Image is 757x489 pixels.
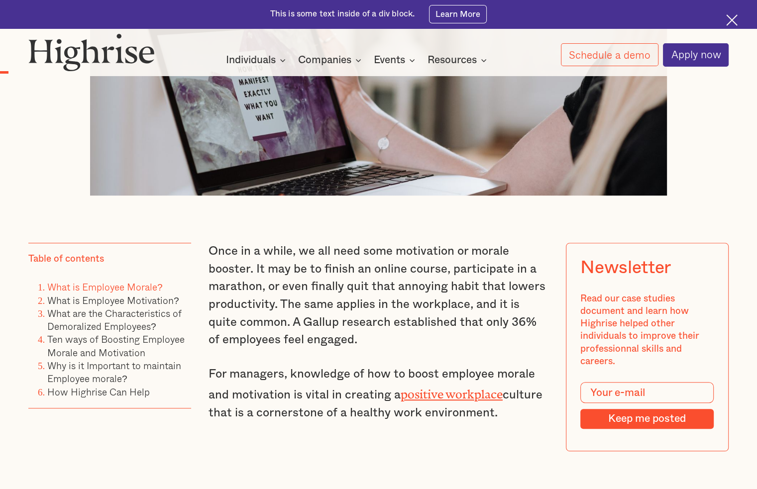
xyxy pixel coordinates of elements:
img: Cross icon [726,14,738,26]
div: Individuals [226,54,289,66]
input: Your e-mail [581,382,714,403]
div: Companies [298,54,351,66]
div: Events [374,54,418,66]
a: positive workplace [401,388,503,395]
div: Individuals [226,54,276,66]
div: Table of contents [28,253,104,265]
a: How Highrise Can Help [47,385,150,399]
div: Resources [428,54,477,66]
input: Keep me posted [581,409,714,429]
a: Schedule a demo [561,43,658,66]
div: Companies [298,54,364,66]
img: Highrise logo [28,33,155,72]
form: Modal Form [581,382,714,429]
div: Resources [428,54,490,66]
div: Newsletter [581,258,671,278]
a: Ten ways of Boosting Employee Morale and Motivation [47,332,185,359]
div: Read our case studies document and learn how Highrise helped other individuals to improve their p... [581,293,714,368]
div: Events [374,54,405,66]
p: For managers, knowledge of how to boost employee morale and motivation is vital in creating a cul... [209,366,548,422]
a: Learn More [429,5,487,23]
div: This is some text inside of a div block. [270,8,415,20]
a: Apply now [663,43,729,67]
a: What is Employee Morale? [47,280,163,294]
a: What are the Characteristics of Demoralized Employees? [47,306,182,333]
p: Once in a while, we all need some motivation or morale booster. It may be to finish an online cou... [209,243,548,349]
a: What is Employee Motivation? [47,293,179,307]
a: Why is it Important to maintain Employee morale? [47,358,181,386]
